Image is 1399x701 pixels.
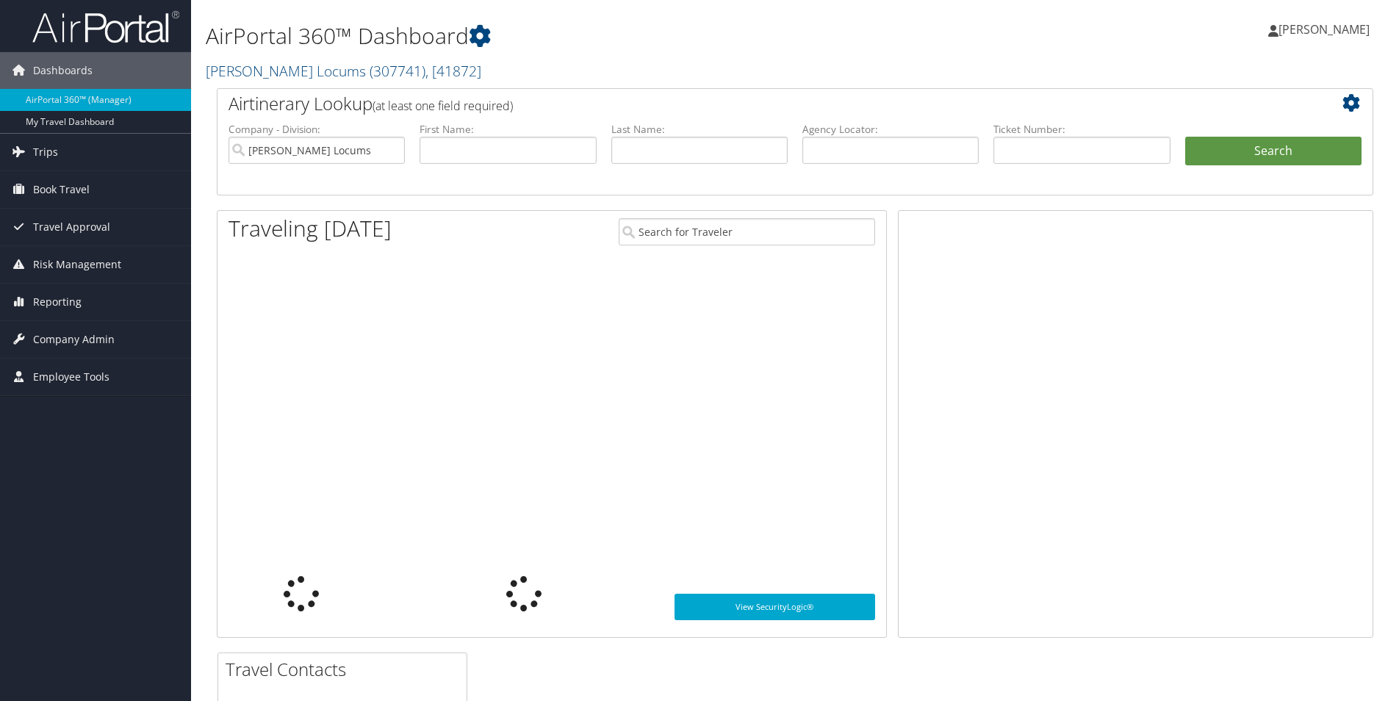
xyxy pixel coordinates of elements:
[373,98,513,114] span: (at least one field required)
[226,657,467,682] h2: Travel Contacts
[32,10,179,44] img: airportal-logo.png
[33,209,110,245] span: Travel Approval
[33,284,82,320] span: Reporting
[1278,21,1370,37] span: [PERSON_NAME]
[33,246,121,283] span: Risk Management
[1185,137,1362,166] button: Search
[229,91,1265,116] h2: Airtinerary Lookup
[33,321,115,358] span: Company Admin
[229,122,405,137] label: Company - Division:
[206,61,481,81] a: [PERSON_NAME] Locums
[611,122,788,137] label: Last Name:
[675,594,875,620] a: View SecurityLogic®
[33,134,58,170] span: Trips
[425,61,481,81] span: , [ 41872 ]
[420,122,596,137] label: First Name:
[802,122,979,137] label: Agency Locator:
[206,21,991,51] h1: AirPortal 360™ Dashboard
[370,61,425,81] span: ( 307741 )
[33,171,90,208] span: Book Travel
[1268,7,1384,51] a: [PERSON_NAME]
[229,213,392,244] h1: Traveling [DATE]
[619,218,875,245] input: Search for Traveler
[993,122,1170,137] label: Ticket Number:
[33,359,109,395] span: Employee Tools
[33,52,93,89] span: Dashboards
